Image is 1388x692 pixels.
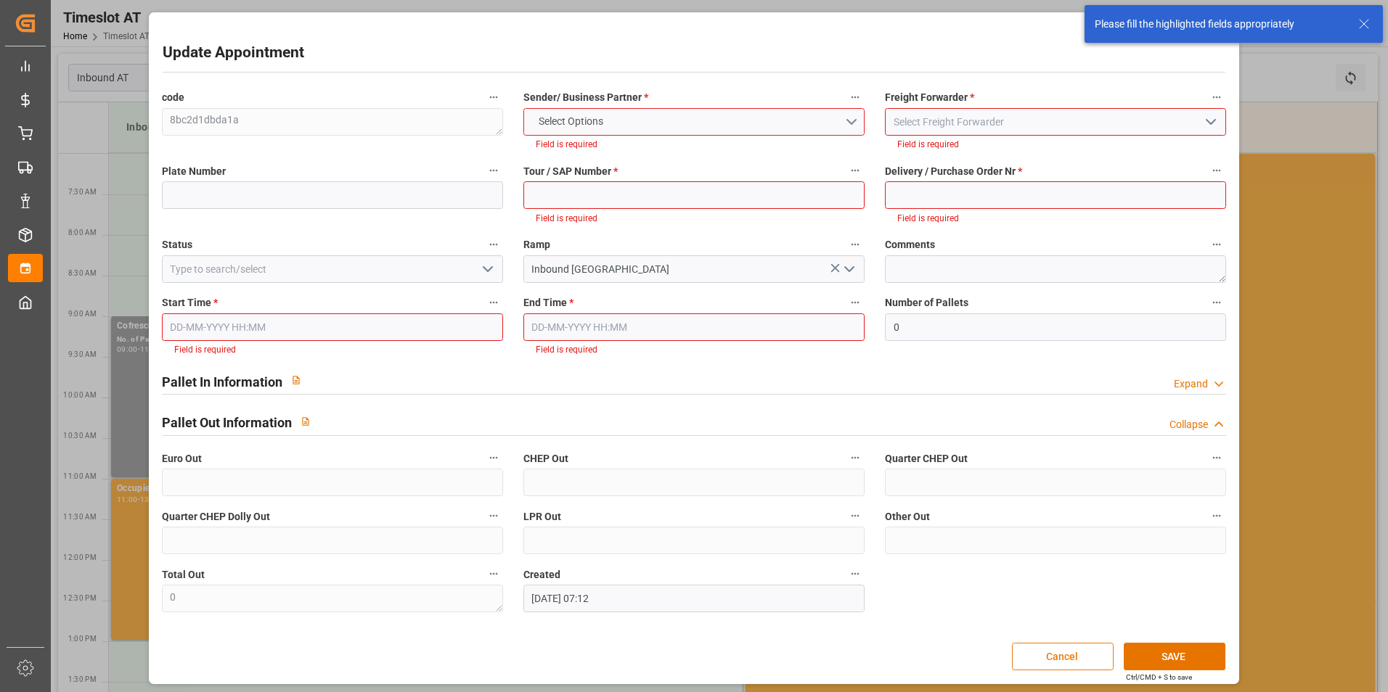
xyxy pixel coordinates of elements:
[1207,448,1226,467] button: Quarter CHEP Out
[1095,17,1344,32] div: Please fill the highlighted fields appropriately
[162,237,192,252] span: Status
[174,343,491,356] li: Field is required
[162,90,184,105] span: code
[523,108,865,136] button: open menu
[846,564,865,583] button: Created
[897,138,1214,151] li: Field is required
[1126,672,1192,683] div: Ctrl/CMD + S to save
[523,295,573,310] span: End Time
[1124,643,1225,670] button: SAVE
[162,313,503,341] input: DD-MM-YYYY HH:MM
[885,509,930,524] span: Other Out
[846,506,865,525] button: LPR Out
[531,114,611,129] span: Select Options
[1207,161,1226,180] button: Delivery / Purchase Order Nr *
[846,235,865,254] button: Ramp
[885,295,968,310] span: Number of Pallets
[484,88,503,107] button: code
[885,90,974,105] span: Freight Forwarder
[523,451,568,466] span: CHEP Out
[536,343,852,356] li: Field is required
[484,506,503,525] button: Quarter CHEP Dolly Out
[1012,643,1114,670] button: Cancel
[162,567,205,582] span: Total Out
[838,258,860,281] button: open menu
[536,212,852,225] li: Field is required
[1199,111,1221,133] button: open menu
[536,138,852,151] li: Field is required
[162,108,503,136] textarea: 8bc2d1dbda1a
[1207,293,1226,312] button: Number of Pallets
[1207,235,1226,254] button: Comments
[523,164,618,179] span: Tour / SAP Number
[484,293,503,312] button: Start Time *
[885,164,1022,179] span: Delivery / Purchase Order Nr
[1207,506,1226,525] button: Other Out
[523,313,865,341] input: DD-MM-YYYY HH:MM
[484,448,503,467] button: Euro Out
[523,90,648,105] span: Sender/ Business Partner
[162,295,218,310] span: Start Time
[523,237,550,252] span: Ramp
[282,366,310,394] button: View description
[162,255,503,283] input: Type to search/select
[292,408,319,435] button: View description
[484,235,503,254] button: Status
[162,164,226,179] span: Plate Number
[162,451,202,466] span: Euro Out
[484,564,503,583] button: Total Out
[1169,417,1208,432] div: Collapse
[162,585,503,612] textarea: 0
[885,451,968,466] span: Quarter CHEP Out
[484,161,503,180] button: Plate Number
[846,448,865,467] button: CHEP Out
[523,585,865,612] input: DD-MM-YYYY HH:MM
[162,372,282,392] h2: Pallet In Information
[523,509,561,524] span: LPR Out
[475,258,497,281] button: open menu
[162,413,292,432] h2: Pallet Out Information
[523,567,560,582] span: Created
[163,41,304,65] h2: Update Appointment
[846,88,865,107] button: Sender/ Business Partner *
[885,108,1226,136] input: Select Freight Forwarder
[523,255,865,283] input: Type to search/select
[1174,376,1208,392] div: Expand
[846,161,865,180] button: Tour / SAP Number *
[846,293,865,312] button: End Time *
[897,212,1214,225] li: Field is required
[1207,88,1226,107] button: Freight Forwarder *
[162,509,270,524] span: Quarter CHEP Dolly Out
[885,237,935,252] span: Comments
